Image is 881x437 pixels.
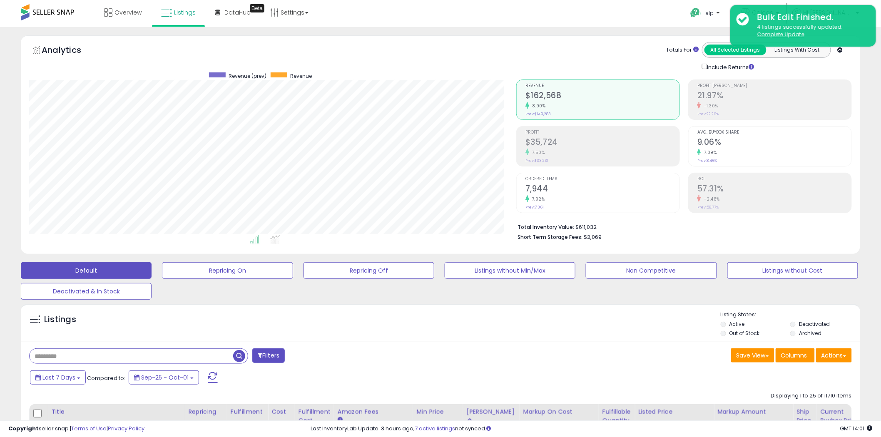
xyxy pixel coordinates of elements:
strong: Copyright [8,425,39,432]
div: Totals For [667,46,699,54]
button: Listings without Cost [727,262,858,279]
span: Compared to: [87,374,125,382]
small: Prev: 58.77% [697,205,719,210]
label: Active [729,320,745,328]
small: Prev: 7,361 [525,205,544,210]
label: Archived [799,330,821,337]
button: Listings without Min/Max [445,262,575,279]
span: Profit [525,130,679,135]
button: Filters [252,348,285,363]
div: Tooltip anchor [250,4,264,12]
small: Prev: $149,283 [525,112,551,117]
h2: 57.31% [697,184,851,195]
span: Profit [PERSON_NAME] [697,84,851,88]
span: 2025-10-9 14:01 GMT [840,425,873,432]
span: Help [703,10,714,17]
div: Cost [271,407,291,416]
div: Bulk Edit Finished. [751,11,870,23]
h2: 9.06% [697,137,851,149]
span: Revenue [525,84,679,88]
div: [PERSON_NAME] [467,407,516,416]
u: Complete Update [757,31,804,38]
h2: $162,568 [525,91,679,102]
button: Save View [731,348,774,363]
span: Avg. Buybox Share [697,130,851,135]
small: 7.92% [529,196,545,202]
label: Deactivated [799,320,830,328]
div: Fulfillment Cost [299,407,331,425]
div: Ship Price [796,407,813,425]
button: All Selected Listings [704,45,767,55]
span: DataHub [224,8,251,17]
a: Terms of Use [71,425,107,432]
button: Sep-25 - Oct-01 [129,370,199,385]
small: Prev: 22.26% [697,112,719,117]
h2: 21.97% [697,91,851,102]
button: Default [21,262,152,279]
div: Fulfillable Quantity [602,407,631,425]
span: Revenue [290,72,312,79]
div: 4 listings successfully updated. [751,23,870,39]
span: ROI [697,177,851,181]
h5: Analytics [42,44,97,58]
button: Listings With Cost [766,45,828,55]
span: Last 7 Days [42,373,75,382]
button: Repricing On [162,262,293,279]
small: -1.30% [701,103,718,109]
label: Out of Stock [729,330,760,337]
button: Deactivated & In Stock [21,283,152,300]
div: Include Returns [696,62,764,71]
button: Actions [816,348,852,363]
small: 8.90% [529,103,546,109]
button: Last 7 Days [30,370,86,385]
li: $611,032 [518,221,846,231]
small: 7.50% [529,149,545,156]
div: Markup Amount [717,407,789,416]
div: Listed Price [638,407,710,416]
div: seller snap | | [8,425,144,433]
button: Repricing Off [304,262,434,279]
i: Get Help [690,7,701,18]
span: Listings [174,8,196,17]
div: Markup on Cost [523,407,595,416]
a: Help [684,1,728,27]
small: Prev: $33,231 [525,158,548,163]
h2: 7,944 [525,184,679,195]
button: Columns [776,348,815,363]
div: Fulfillment [231,407,264,416]
span: $2,069 [584,233,602,241]
b: Short Term Storage Fees: [518,233,582,241]
div: Title [51,407,181,416]
div: Last InventoryLab Update: 3 hours ago, not synced. [311,425,873,433]
span: Ordered Items [525,177,679,181]
small: -2.48% [701,196,720,202]
div: Min Price [417,407,460,416]
th: The percentage added to the cost of goods (COGS) that forms the calculator for Min & Max prices. [520,404,599,437]
button: Non Competitive [586,262,717,279]
h5: Listings [44,314,76,325]
a: Privacy Policy [108,425,144,432]
small: 7.09% [701,149,717,156]
span: Sep-25 - Oct-01 [141,373,189,382]
span: Revenue (prev) [229,72,266,79]
small: Prev: 8.46% [697,158,717,163]
div: Amazon Fees [338,407,410,416]
p: Listing States: [721,311,860,319]
a: 7 active listings [415,425,455,432]
div: Repricing [188,407,224,416]
div: Current Buybox Price [820,407,863,425]
h2: $35,724 [525,137,679,149]
b: Total Inventory Value: [518,223,574,231]
span: Columns [781,351,807,360]
div: Displaying 1 to 25 of 11710 items [771,392,852,400]
span: Overview [114,8,142,17]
